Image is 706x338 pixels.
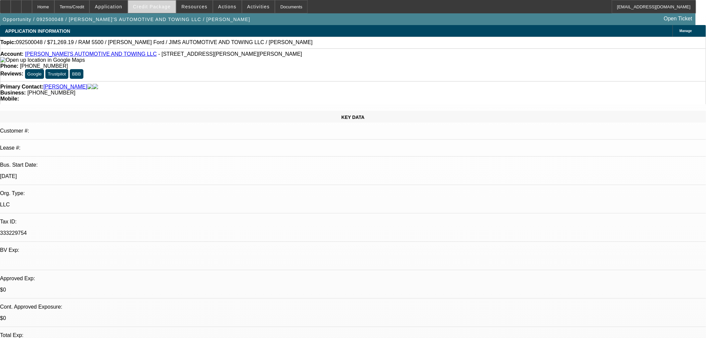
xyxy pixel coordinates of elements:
button: Google [25,69,44,79]
span: Opportunity / 092500048 / [PERSON_NAME]'S AUTOMOTIVE AND TOWING LLC / [PERSON_NAME] [3,17,250,22]
img: facebook-icon.png [87,84,93,90]
span: Resources [182,4,208,9]
span: APPLICATION INFORMATION [5,28,70,34]
span: [PHONE_NUMBER] [27,90,75,96]
span: [PHONE_NUMBER] [20,63,68,69]
span: Credit Package [133,4,171,9]
strong: Business: [0,90,26,96]
strong: Topic: [0,39,16,45]
strong: Account: [0,51,23,57]
span: Manage [680,29,692,33]
span: Actions [218,4,237,9]
button: Activities [242,0,275,13]
a: Open Ticket [661,13,695,24]
span: Application [95,4,122,9]
a: [PERSON_NAME] [43,84,87,90]
span: KEY DATA [341,115,364,120]
span: - [STREET_ADDRESS][PERSON_NAME][PERSON_NAME] [158,51,302,57]
button: Trustpilot [45,69,68,79]
span: 092500048 / $71,269.19 / RAM 5500 / [PERSON_NAME] Ford / JIMS AUTOMOTIVE AND TOWING LLC / [PERSON... [16,39,313,45]
button: BBB [70,69,83,79]
strong: Phone: [0,63,18,69]
img: linkedin-icon.png [93,84,98,90]
strong: Reviews: [0,71,23,76]
a: [PERSON_NAME]'S AUTOMOTIVE AND TOWING LLC [25,51,157,57]
a: View Google Maps [0,57,85,63]
button: Credit Package [128,0,176,13]
span: Activities [247,4,270,9]
button: Application [90,0,127,13]
button: Actions [213,0,242,13]
button: Resources [176,0,213,13]
strong: Mobile: [0,96,19,102]
img: Open up location in Google Maps [0,57,85,63]
strong: Primary Contact: [0,84,43,90]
